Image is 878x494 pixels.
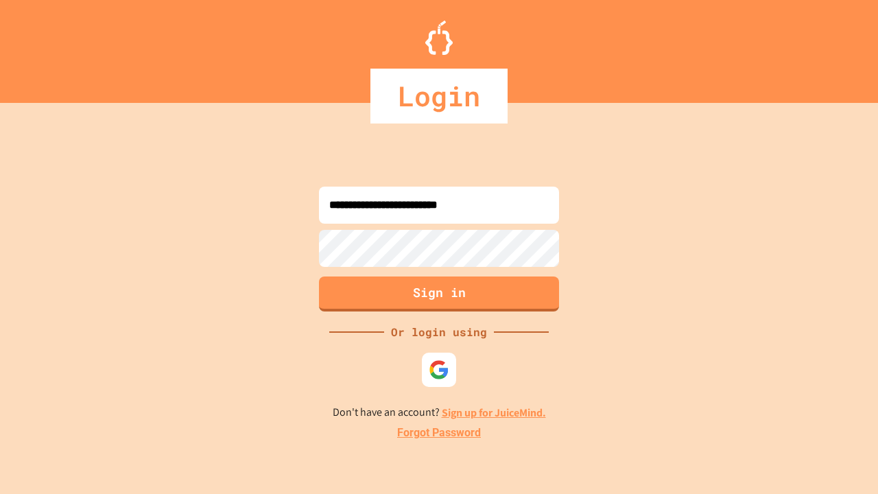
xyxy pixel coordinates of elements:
a: Sign up for JuiceMind. [442,405,546,420]
div: Or login using [384,324,494,340]
img: google-icon.svg [429,360,449,380]
button: Sign in [319,277,559,311]
p: Don't have an account? [333,404,546,421]
img: Logo.svg [425,21,453,55]
a: Forgot Password [397,425,481,441]
div: Login [370,69,508,123]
